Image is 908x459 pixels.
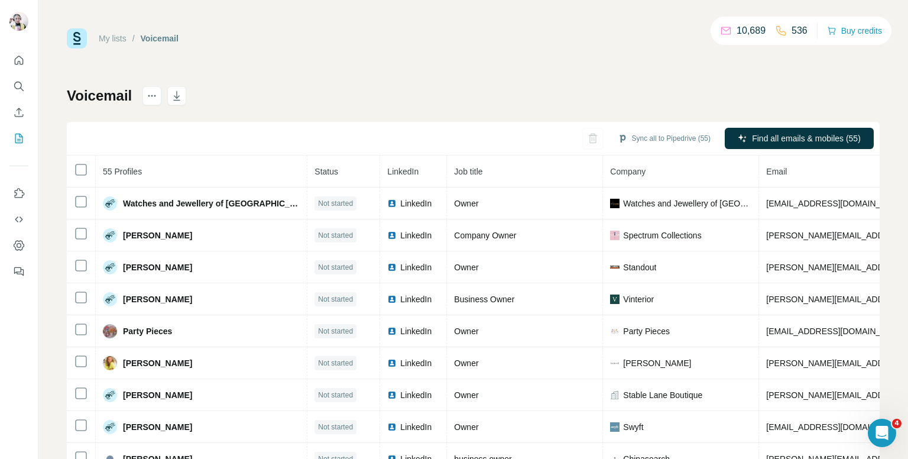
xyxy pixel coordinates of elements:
[827,22,882,39] button: Buy credits
[318,390,353,400] span: Not started
[454,295,514,304] span: Business Owner
[9,12,28,31] img: Avatar
[766,167,787,176] span: Email
[9,76,28,97] button: Search
[123,229,192,241] span: [PERSON_NAME]
[103,388,117,402] img: Avatar
[103,420,117,434] img: Avatar
[318,422,353,432] span: Not started
[67,28,87,49] img: Surfe Logo
[454,390,478,400] span: Owner
[610,327,620,336] img: company-logo
[103,228,117,243] img: Avatar
[318,230,353,241] span: Not started
[103,167,142,176] span: 55 Profiles
[123,261,192,273] span: [PERSON_NAME]
[142,86,161,105] button: actions
[766,422,906,432] span: [EMAIL_ADDRESS][DOMAIN_NAME]
[9,102,28,123] button: Enrich CSV
[454,327,478,336] span: Owner
[103,260,117,274] img: Avatar
[610,199,620,208] img: company-logo
[454,199,478,208] span: Owner
[725,128,874,149] button: Find all emails & mobiles (55)
[868,419,896,447] iframe: Intercom live chat
[400,421,432,433] span: LinkedIn
[623,293,654,305] span: Vinterior
[123,198,300,209] span: Watches and Jewellery of [GEOGRAPHIC_DATA]
[123,389,192,401] span: [PERSON_NAME]
[623,325,670,337] span: Party Pieces
[610,167,646,176] span: Company
[387,199,397,208] img: LinkedIn logo
[752,132,861,144] span: Find all emails & mobiles (55)
[400,229,432,241] span: LinkedIn
[454,358,478,368] span: Owner
[623,229,701,241] span: Spectrum Collections
[623,198,751,209] span: Watches and Jewellery of [GEOGRAPHIC_DATA]
[9,235,28,256] button: Dashboard
[9,209,28,230] button: Use Surfe API
[387,390,397,400] img: LinkedIn logo
[103,292,117,306] img: Avatar
[400,261,432,273] span: LinkedIn
[610,295,620,304] img: company-logo
[454,231,516,240] span: Company Owner
[318,294,353,305] span: Not started
[103,356,117,370] img: Avatar
[103,196,117,211] img: Avatar
[9,183,28,204] button: Use Surfe on LinkedIn
[318,326,353,337] span: Not started
[454,167,482,176] span: Job title
[400,293,432,305] span: LinkedIn
[610,231,620,240] img: company-logo
[9,128,28,149] button: My lists
[387,231,397,240] img: LinkedIn logo
[103,324,117,338] img: Avatar
[610,360,620,367] img: company-logo
[9,50,28,71] button: Quick start
[892,419,901,428] span: 4
[623,261,656,273] span: Standout
[400,198,432,209] span: LinkedIn
[318,198,353,209] span: Not started
[123,293,192,305] span: [PERSON_NAME]
[623,357,691,369] span: [PERSON_NAME]
[387,358,397,368] img: LinkedIn logo
[67,86,132,105] h1: Voicemail
[132,33,135,44] li: /
[387,263,397,272] img: LinkedIn logo
[387,167,419,176] span: LinkedIn
[454,263,478,272] span: Owner
[141,33,179,44] div: Voicemail
[318,358,353,369] span: Not started
[387,295,397,304] img: LinkedIn logo
[766,327,906,336] span: [EMAIL_ADDRESS][DOMAIN_NAME]
[623,389,702,401] span: Stable Lane Boutique
[99,34,127,43] a: My lists
[610,422,620,432] img: company-logo
[623,421,643,433] span: Swyft
[387,422,397,432] img: LinkedIn logo
[766,199,906,208] span: [EMAIL_ADDRESS][DOMAIN_NAME]
[123,357,192,369] span: [PERSON_NAME]
[400,357,432,369] span: LinkedIn
[123,325,172,337] span: Party Pieces
[400,389,432,401] span: LinkedIn
[737,24,766,38] p: 10,689
[9,261,28,282] button: Feedback
[387,327,397,336] img: LinkedIn logo
[318,262,353,273] span: Not started
[454,422,478,432] span: Owner
[400,325,432,337] span: LinkedIn
[610,266,620,269] img: company-logo
[609,130,719,147] button: Sync all to Pipedrive (55)
[792,24,808,38] p: 536
[314,167,338,176] span: Status
[123,421,192,433] span: [PERSON_NAME]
